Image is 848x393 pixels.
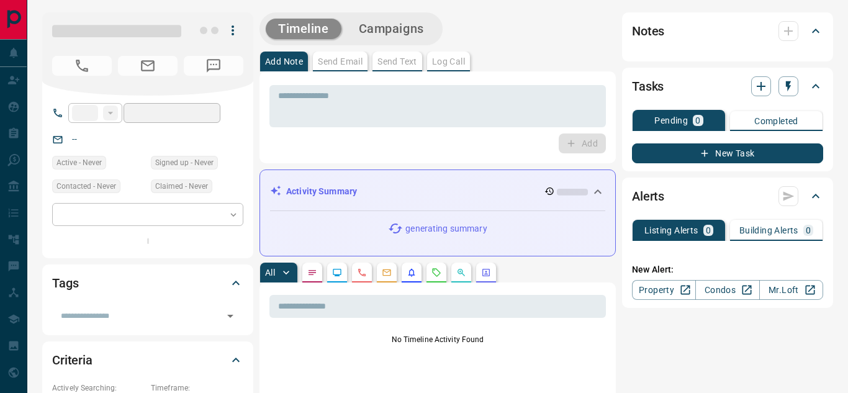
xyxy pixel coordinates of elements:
div: Criteria [52,345,243,375]
svg: Lead Browsing Activity [332,268,342,278]
svg: Opportunities [456,268,466,278]
span: No Email [118,56,178,76]
div: Tags [52,268,243,298]
span: Active - Never [56,156,102,169]
p: 0 [706,226,711,235]
a: Condos [695,280,759,300]
svg: Emails [382,268,392,278]
svg: Notes [307,268,317,278]
button: Open [222,307,239,325]
svg: Agent Actions [481,268,491,278]
div: Alerts [632,181,823,211]
div: Notes [632,16,823,46]
svg: Listing Alerts [407,268,417,278]
p: Listing Alerts [644,226,698,235]
p: Activity Summary [286,185,357,198]
p: Pending [654,116,688,125]
p: Completed [754,117,798,125]
button: Campaigns [346,19,436,39]
p: Building Alerts [739,226,798,235]
span: No Number [184,56,243,76]
span: Claimed - Never [155,180,208,192]
span: No Number [52,56,112,76]
p: New Alert: [632,263,823,276]
a: Mr.Loft [759,280,823,300]
svg: Calls [357,268,367,278]
div: Activity Summary [270,180,605,203]
p: generating summary [405,222,487,235]
h2: Tasks [632,76,664,96]
a: -- [72,134,77,144]
p: 0 [806,226,811,235]
h2: Notes [632,21,664,41]
span: Signed up - Never [155,156,214,169]
p: No Timeline Activity Found [269,334,606,345]
p: Add Note [265,57,303,66]
svg: Requests [431,268,441,278]
button: Timeline [266,19,341,39]
h2: Criteria [52,350,92,370]
h2: Alerts [632,186,664,206]
button: New Task [632,143,823,163]
a: Property [632,280,696,300]
p: All [265,268,275,277]
p: 0 [695,116,700,125]
h2: Tags [52,273,78,293]
div: Tasks [632,71,823,101]
span: Contacted - Never [56,180,116,192]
